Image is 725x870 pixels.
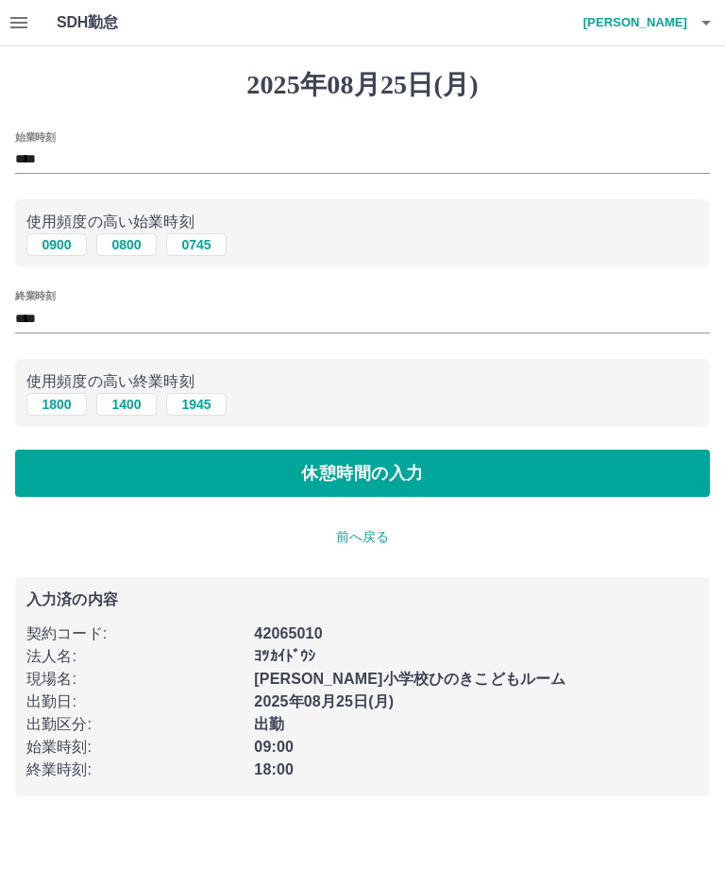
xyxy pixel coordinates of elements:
[15,69,710,101] h1: 2025年08月25日(月)
[26,233,87,256] button: 0900
[254,693,394,709] b: 2025年08月25日(月)
[26,759,243,781] p: 終業時刻 :
[26,691,243,713] p: 出勤日 :
[96,393,157,416] button: 1400
[254,716,284,732] b: 出勤
[26,211,699,233] p: 使用頻度の高い始業時刻
[166,393,227,416] button: 1945
[254,625,322,641] b: 42065010
[26,645,243,668] p: 法人名 :
[26,393,87,416] button: 1800
[26,668,243,691] p: 現場名 :
[26,623,243,645] p: 契約コード :
[26,736,243,759] p: 始業時刻 :
[15,527,710,547] p: 前へ戻る
[254,761,294,777] b: 18:00
[15,450,710,497] button: 休憩時間の入力
[26,713,243,736] p: 出勤区分 :
[26,370,699,393] p: 使用頻度の高い終業時刻
[96,233,157,256] button: 0800
[166,233,227,256] button: 0745
[15,289,55,303] label: 終業時刻
[26,592,699,607] p: 入力済の内容
[254,739,294,755] b: 09:00
[254,671,565,687] b: [PERSON_NAME]小学校ひのきこどもルーム
[15,129,55,144] label: 始業時刻
[254,648,315,664] b: ﾖﾂｶｲﾄﾞｳｼ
